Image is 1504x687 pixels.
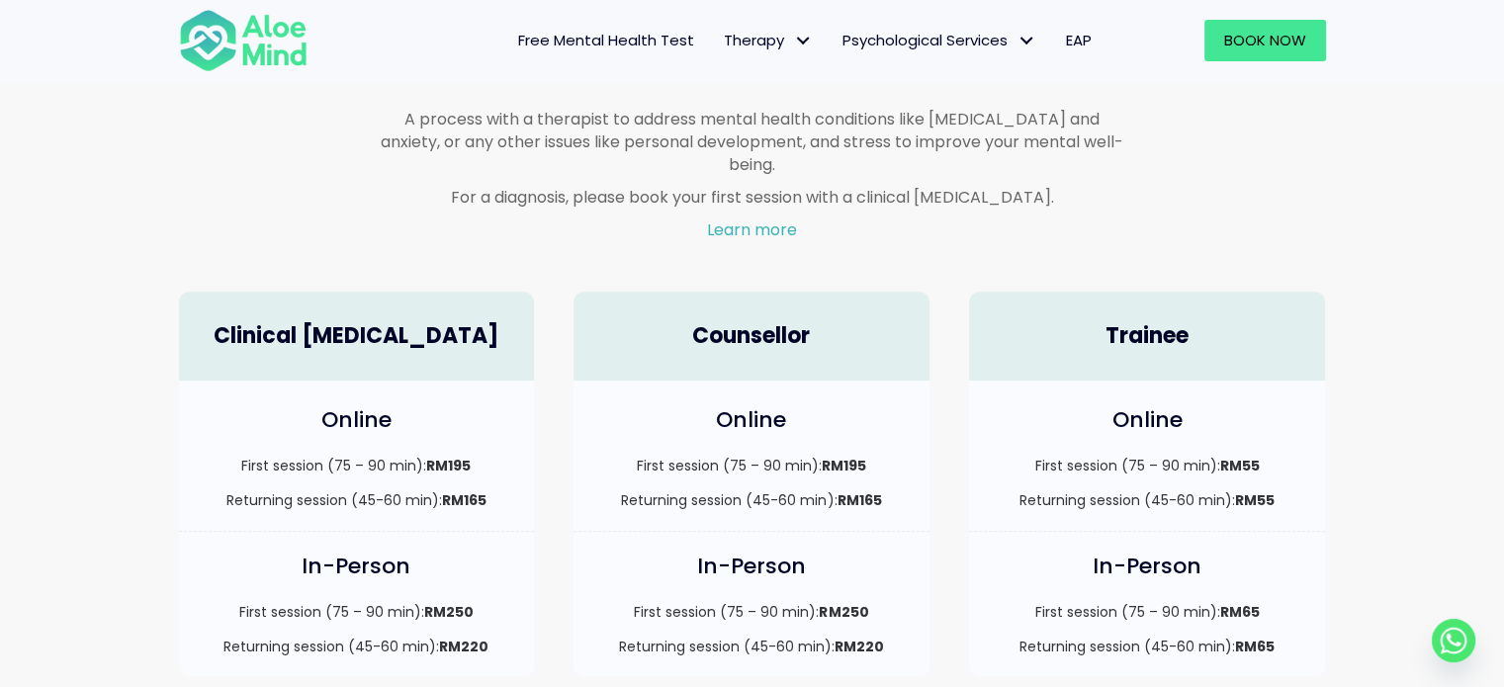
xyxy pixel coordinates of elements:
h4: Clinical [MEDICAL_DATA] [199,321,515,352]
strong: RM65 [1235,637,1275,656]
strong: RM220 [439,637,488,656]
h4: Online [989,405,1306,436]
h4: In-Person [989,552,1306,582]
p: Returning session (45-60 min): [593,637,910,656]
p: Returning session (45-60 min): [199,490,515,510]
p: First session (75 – 90 min): [989,602,1306,622]
p: First session (75 – 90 min): [593,602,910,622]
strong: RM220 [835,637,884,656]
span: Therapy [724,30,813,50]
p: First session (75 – 90 min): [199,456,515,475]
a: Free Mental Health Test [503,20,709,61]
a: TherapyTherapy: submenu [709,20,828,61]
strong: RM165 [442,490,487,510]
a: Learn more [707,218,797,241]
h4: In-Person [593,552,910,582]
a: EAP [1051,20,1106,61]
p: Returning session (45-60 min): [593,490,910,510]
p: Returning session (45-60 min): [989,637,1306,656]
strong: RM195 [822,456,866,475]
nav: Menu [333,20,1106,61]
h4: Online [199,405,515,436]
span: EAP [1066,30,1092,50]
strong: RM65 [1220,602,1260,622]
strong: RM250 [819,602,868,622]
h4: Online [593,405,910,436]
strong: RM55 [1220,456,1260,475]
a: Book Now [1204,20,1326,61]
strong: RM55 [1235,490,1275,510]
p: A process with a therapist to address mental health conditions like [MEDICAL_DATA] and anxiety, o... [381,108,1124,177]
p: First session (75 – 90 min): [199,602,515,622]
a: Psychological ServicesPsychological Services: submenu [828,20,1051,61]
span: Psychological Services [842,30,1036,50]
p: Returning session (45-60 min): [199,637,515,656]
span: Therapy: submenu [789,27,818,55]
p: For a diagnosis, please book your first session with a clinical [MEDICAL_DATA]. [381,186,1124,209]
p: First session (75 – 90 min): [989,456,1306,475]
span: Psychological Services: submenu [1013,27,1041,55]
strong: RM165 [837,490,881,510]
p: Returning session (45-60 min): [989,490,1306,510]
p: First session (75 – 90 min): [593,456,910,475]
strong: RM195 [426,456,471,475]
strong: RM250 [424,602,474,622]
span: Book Now [1224,30,1306,50]
img: Aloe mind Logo [179,8,308,73]
h4: Trainee [989,321,1306,352]
a: Whatsapp [1432,619,1475,662]
h4: In-Person [199,552,515,582]
h4: Counsellor [593,321,910,352]
span: Free Mental Health Test [518,30,694,50]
